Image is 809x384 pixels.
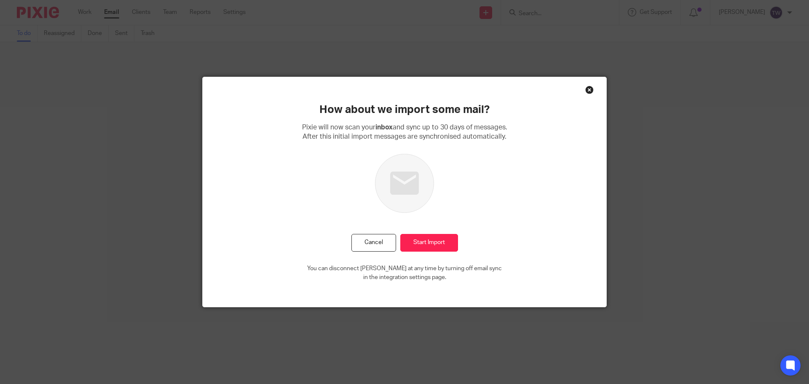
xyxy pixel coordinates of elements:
[375,124,393,131] b: inbox
[319,102,490,117] h2: How about we import some mail?
[302,123,507,141] p: Pixie will now scan your and sync up to 30 days of messages. After this initial import messages a...
[351,234,396,252] button: Cancel
[400,234,458,252] input: Start Import
[585,86,594,94] div: Close this dialog window
[307,264,502,282] p: You can disconnect [PERSON_NAME] at any time by turning off email sync in the integration setting...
